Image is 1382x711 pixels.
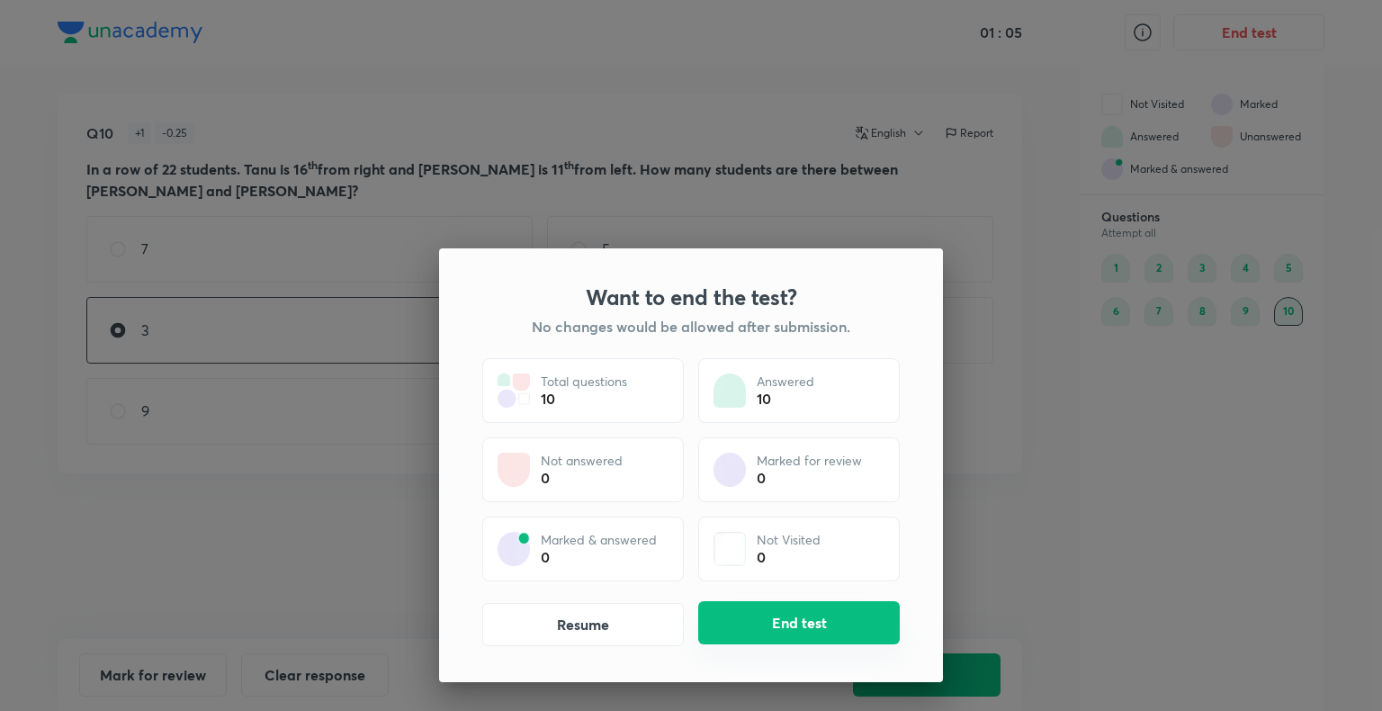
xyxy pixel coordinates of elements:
[713,373,746,408] img: attempt state
[757,469,862,487] div: 0
[698,601,900,644] button: End test
[498,373,530,408] img: attempt state
[713,453,746,487] img: attempt state
[757,532,821,548] p: Not Visited
[757,373,814,390] p: Answered
[541,390,627,408] div: 10
[757,453,862,469] p: Marked for review
[586,284,797,310] h3: Want to end the test?
[498,453,530,487] img: attempt state
[541,548,657,566] div: 0
[532,317,850,337] h5: No changes would be allowed after submission.
[541,469,623,487] div: 0
[541,373,627,390] p: Total questions
[541,532,657,548] p: Marked & answered
[482,603,684,646] button: Resume
[541,453,623,469] p: Not answered
[757,548,821,566] div: 0
[713,532,746,566] img: attempt state
[498,532,530,566] img: attempt state
[757,390,814,408] div: 10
